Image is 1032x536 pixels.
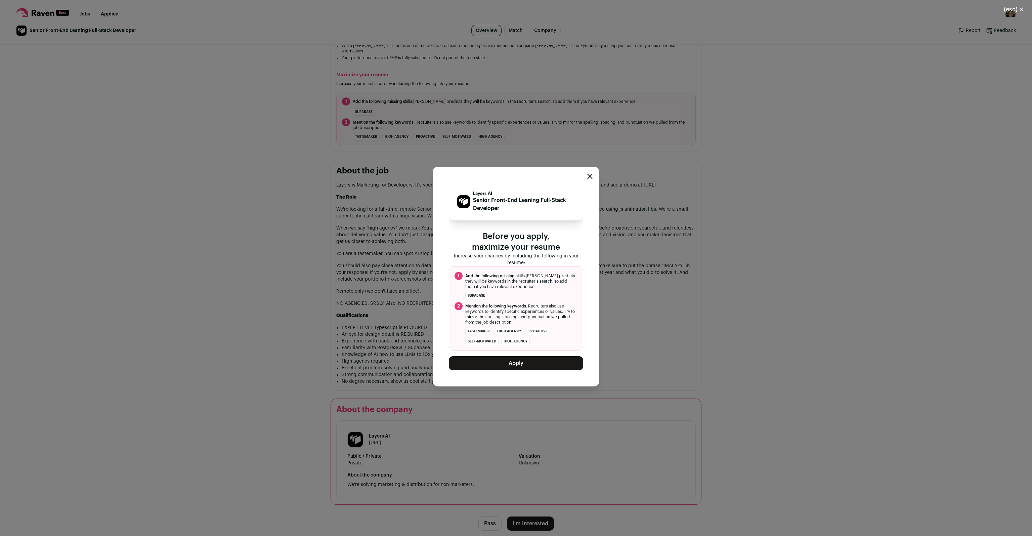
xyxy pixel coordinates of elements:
[465,303,577,325] span: . Recruiters also use keywords to identify specific experiences or values. Try to mirror the spel...
[996,2,1032,17] button: Close modal
[587,174,593,179] button: Close modal
[465,338,499,345] li: self-motivated
[465,328,492,335] li: tastemaker
[465,274,526,278] span: Add the following missing skills.
[455,272,463,280] span: 1
[457,195,470,208] img: 8b0686cdb14416e309b576650978b8af9748b7d7daca60f07c57673c92abc341.jpg
[449,253,583,266] p: Increase your chances by including the following in your resume:
[473,196,575,212] p: Senior Front-End Leaning Full-Stack Developer
[455,302,463,310] span: 2
[449,231,583,253] p: Before you apply, maximize your resume
[473,191,575,196] p: Layers AI
[501,338,530,345] li: high agency
[526,328,550,335] li: proactive
[465,292,487,299] li: Supabase
[449,356,583,370] button: Apply
[465,273,577,289] span: [PERSON_NAME] predicts they will be keywords in the recruiter's search, so add them if you have r...
[465,304,526,308] span: Mention the following keywords
[495,328,523,335] li: high agency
